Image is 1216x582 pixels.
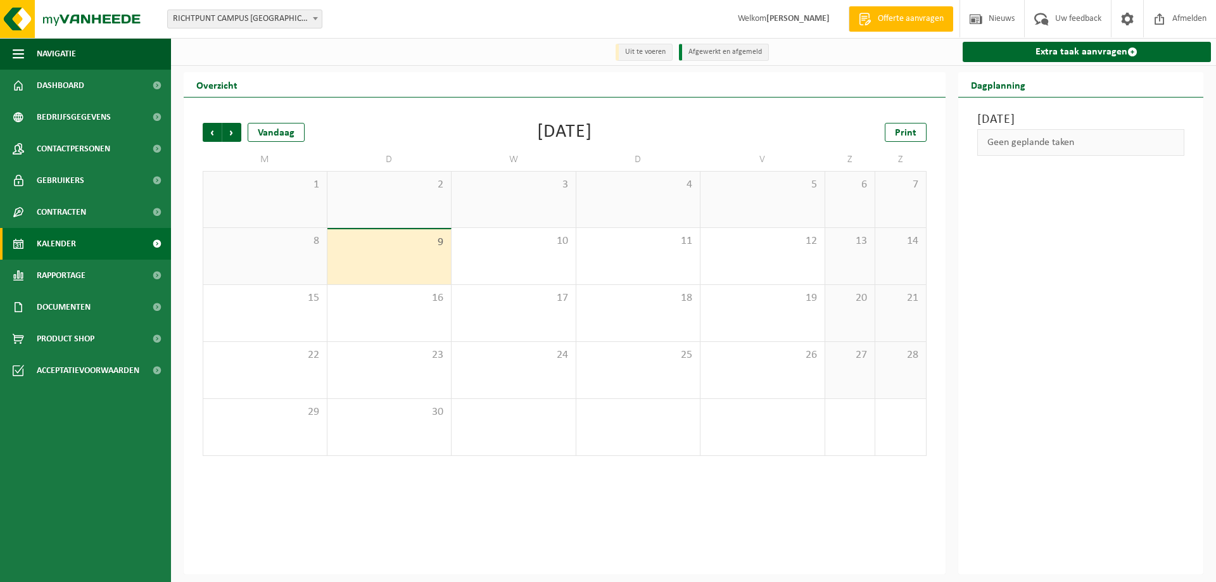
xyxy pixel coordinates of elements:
td: W [452,148,576,171]
span: 5 [707,178,818,192]
span: 18 [583,291,694,305]
span: Kalender [37,228,76,260]
span: 8 [210,234,320,248]
span: Offerte aanvragen [875,13,947,25]
span: RICHTPUNT CAMPUS OUDENAARDE [167,9,322,28]
span: 13 [832,234,869,248]
span: 20 [832,291,869,305]
span: 11 [583,234,694,248]
a: Print [885,123,927,142]
span: Volgende [222,123,241,142]
span: 26 [707,348,818,362]
span: Documenten [37,291,91,323]
a: Extra taak aanvragen [963,42,1212,62]
span: 21 [882,291,919,305]
span: Gebruikers [37,165,84,196]
span: 24 [458,348,569,362]
span: 9 [334,236,445,250]
td: M [203,148,327,171]
span: 22 [210,348,320,362]
span: 6 [832,178,869,192]
span: Acceptatievoorwaarden [37,355,139,386]
h2: Dagplanning [958,72,1038,97]
span: Contracten [37,196,86,228]
h3: [DATE] [977,110,1185,129]
span: 25 [583,348,694,362]
h2: Overzicht [184,72,250,97]
td: Z [875,148,926,171]
span: 14 [882,234,919,248]
span: RICHTPUNT CAMPUS OUDENAARDE [168,10,322,28]
span: 23 [334,348,445,362]
span: Dashboard [37,70,84,101]
span: 27 [832,348,869,362]
span: 19 [707,291,818,305]
span: 28 [882,348,919,362]
span: Rapportage [37,260,85,291]
td: Z [825,148,876,171]
span: Print [895,128,916,138]
span: 16 [334,291,445,305]
span: 30 [334,405,445,419]
span: 12 [707,234,818,248]
span: Contactpersonen [37,133,110,165]
span: Product Shop [37,323,94,355]
td: D [576,148,701,171]
strong: [PERSON_NAME] [766,14,830,23]
span: Bedrijfsgegevens [37,101,111,133]
span: 29 [210,405,320,419]
td: D [327,148,452,171]
div: [DATE] [537,123,592,142]
li: Uit te voeren [616,44,673,61]
div: Vandaag [248,123,305,142]
span: Navigatie [37,38,76,70]
span: 3 [458,178,569,192]
td: V [700,148,825,171]
span: 15 [210,291,320,305]
span: 2 [334,178,445,192]
span: 1 [210,178,320,192]
span: 10 [458,234,569,248]
li: Afgewerkt en afgemeld [679,44,769,61]
span: 7 [882,178,919,192]
span: 4 [583,178,694,192]
span: Vorige [203,123,222,142]
a: Offerte aanvragen [849,6,953,32]
span: 17 [458,291,569,305]
div: Geen geplande taken [977,129,1185,156]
